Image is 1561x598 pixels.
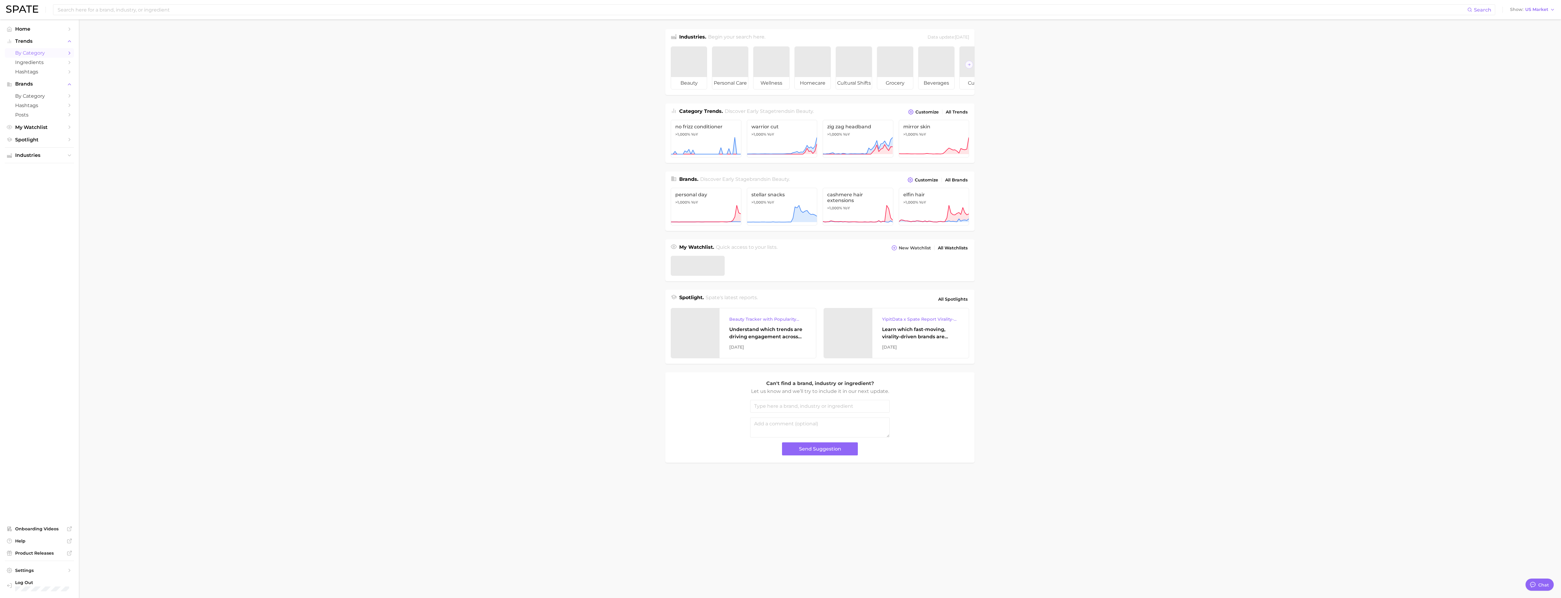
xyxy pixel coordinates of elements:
span: >1,000% [675,132,690,137]
h1: Industries. [679,33,706,42]
span: Posts [15,112,64,118]
span: All Brands [945,177,968,183]
span: Search [1474,7,1491,13]
span: Discover Early Stage brands in . [700,176,790,182]
span: Brands [15,81,64,87]
a: culinary [959,46,996,90]
span: YoY [767,200,774,205]
a: YipitData x Spate Report Virality-Driven Brands Are Taking a Slice of the Beauty PieLearn which f... [824,308,969,358]
span: YoY [691,200,698,205]
div: Learn which fast-moving, virality-driven brands are leading the pack, the risks of viral growth, ... [882,326,959,340]
p: Let us know and we’ll try to include it in our next update. [750,387,890,395]
div: Beauty Tracker with Popularity Index [729,316,806,323]
h1: My Watchlist. [679,244,714,252]
a: All Brands [944,176,969,184]
span: YoY [919,200,926,205]
span: cultural shifts [836,77,872,89]
span: beverages [918,77,954,89]
a: Onboarding Videos [5,524,74,533]
span: Hashtags [15,69,64,75]
a: mirror skin>1,000% YoY [899,120,969,157]
h1: Spotlight. [679,294,704,304]
button: Customize [906,176,940,184]
span: >1,000% [751,132,766,137]
p: Can't find a brand, industry or ingredient? [750,380,890,387]
div: [DATE] [882,343,959,351]
span: Home [15,26,64,32]
div: Data update: [DATE] [928,33,969,42]
span: Ingredients [15,59,64,65]
h2: Quick access to your lists. [716,244,777,252]
div: YipitData x Spate Report Virality-Driven Brands Are Taking a Slice of the Beauty Pie [882,316,959,323]
a: Hashtags [5,67,74,76]
span: Log Out [15,580,93,585]
a: personal care [712,46,748,90]
span: >1,000% [675,200,690,204]
button: ShowUS Market [1509,6,1556,14]
span: >1,000% [751,200,766,204]
span: stellar snacks [751,192,813,198]
a: Home [5,24,74,34]
a: by Category [5,91,74,101]
span: elfin hair [903,192,965,198]
span: personal day [675,192,737,198]
span: mirror skin [903,124,965,130]
img: SPATE [6,5,38,13]
a: homecare [794,46,831,90]
span: YoY [919,132,926,137]
span: Product Releases [15,550,64,556]
span: Customize [915,110,939,115]
a: All Spotlights [937,294,969,304]
a: cashmere hair extensions>1,000% YoY [823,188,893,225]
a: wellness [753,46,790,90]
span: YoY [767,132,774,137]
h2: Spate's latest reports. [706,294,758,304]
a: Help [5,536,74,546]
a: Spotlight [5,135,74,144]
a: stellar snacks>1,000% YoY [747,188,817,225]
span: My Watchlist [15,124,64,130]
a: All Trends [944,108,969,116]
span: All Spotlights [938,296,968,303]
button: Industries [5,151,74,160]
a: warrior cut>1,000% YoY [747,120,817,157]
span: Category Trends . [679,108,723,114]
span: Show [1510,8,1523,11]
span: All Watchlists [938,245,968,251]
span: Hashtags [15,103,64,108]
span: warrior cut [751,124,813,130]
a: Hashtags [5,101,74,110]
span: >1,000% [903,132,918,137]
span: All Trends [946,110,968,115]
a: Posts [5,110,74,120]
button: New Watchlist [890,244,932,252]
span: YoY [691,132,698,137]
a: beauty [671,46,707,90]
span: YoY [843,132,850,137]
span: by Category [15,50,64,56]
a: Settings [5,566,74,575]
span: US Market [1525,8,1548,11]
span: >1,000% [827,132,842,137]
span: beauty [671,77,707,89]
span: cashmere hair extensions [827,192,889,203]
a: grocery [877,46,913,90]
button: Scroll Right [965,61,973,69]
a: zig zag headband>1,000% YoY [823,120,893,157]
button: Brands [5,79,74,89]
span: beauty [796,108,813,114]
button: Customize [907,108,940,116]
div: [DATE] [729,343,806,351]
a: Log out. Currently logged in with e-mail julia.buonanno@dsm-firmenich.com. [5,578,74,593]
input: Search here for a brand, industry, or ingredient [57,5,1467,15]
span: Settings [15,568,64,573]
a: All Watchlists [936,244,969,252]
span: Onboarding Videos [15,526,64,532]
a: no frizz conditioner>1,000% YoY [671,120,741,157]
button: Send Suggestion [782,442,858,455]
span: Industries [15,153,64,158]
span: homecare [795,77,831,89]
span: wellness [754,77,789,89]
span: culinary [960,77,995,89]
span: grocery [877,77,913,89]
